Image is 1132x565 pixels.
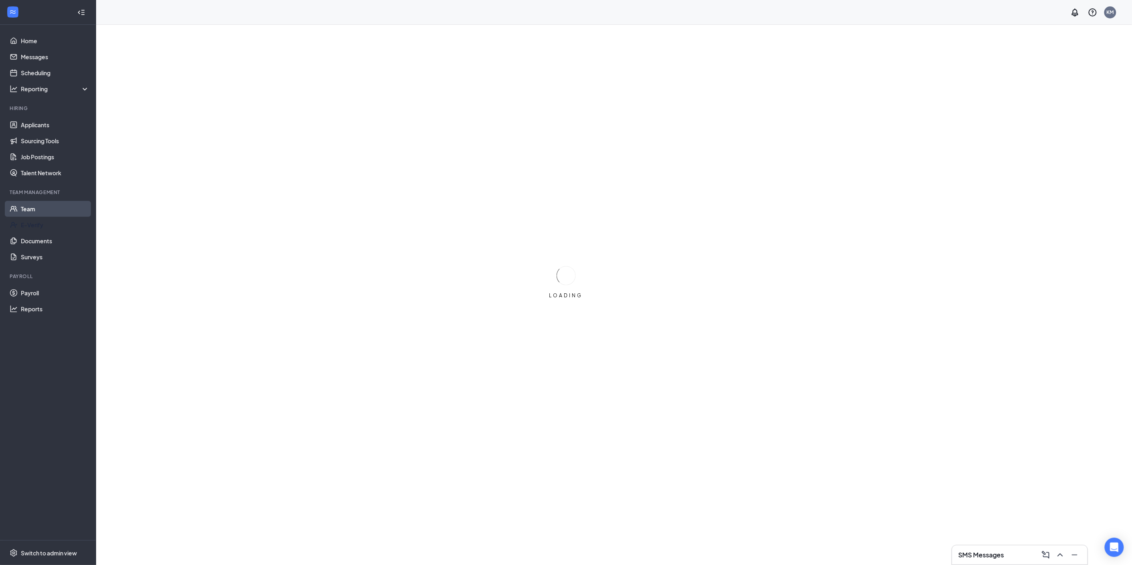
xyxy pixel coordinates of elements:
[9,8,17,16] svg: WorkstreamLogo
[1040,549,1052,561] button: ComposeMessage
[1068,549,1081,561] button: Minimize
[1056,550,1065,560] svg: ChevronUp
[1054,549,1067,561] button: ChevronUp
[21,201,89,217] a: Team
[21,233,89,249] a: Documents
[21,249,89,265] a: Surveys
[21,49,89,65] a: Messages
[10,273,88,280] div: Payroll
[1107,9,1114,16] div: KM
[10,85,18,93] svg: Analysis
[21,165,89,181] a: Talent Network
[10,549,18,557] svg: Settings
[21,133,89,149] a: Sourcing Tools
[21,85,90,93] div: Reporting
[10,105,88,112] div: Hiring
[21,285,89,301] a: Payroll
[21,149,89,165] a: Job Postings
[1041,550,1051,560] svg: ComposeMessage
[21,117,89,133] a: Applicants
[1070,8,1080,17] svg: Notifications
[959,551,1004,559] h3: SMS Messages
[1070,550,1080,560] svg: Minimize
[1088,8,1098,17] svg: QuestionInfo
[21,217,89,233] a: E-Verify
[21,33,89,49] a: Home
[21,549,77,557] div: Switch to admin view
[21,301,89,317] a: Reports
[21,65,89,81] a: Scheduling
[546,292,586,299] div: LOADING
[77,8,85,16] svg: Collapse
[10,189,88,196] div: Team Management
[1105,538,1124,557] div: Open Intercom Messenger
